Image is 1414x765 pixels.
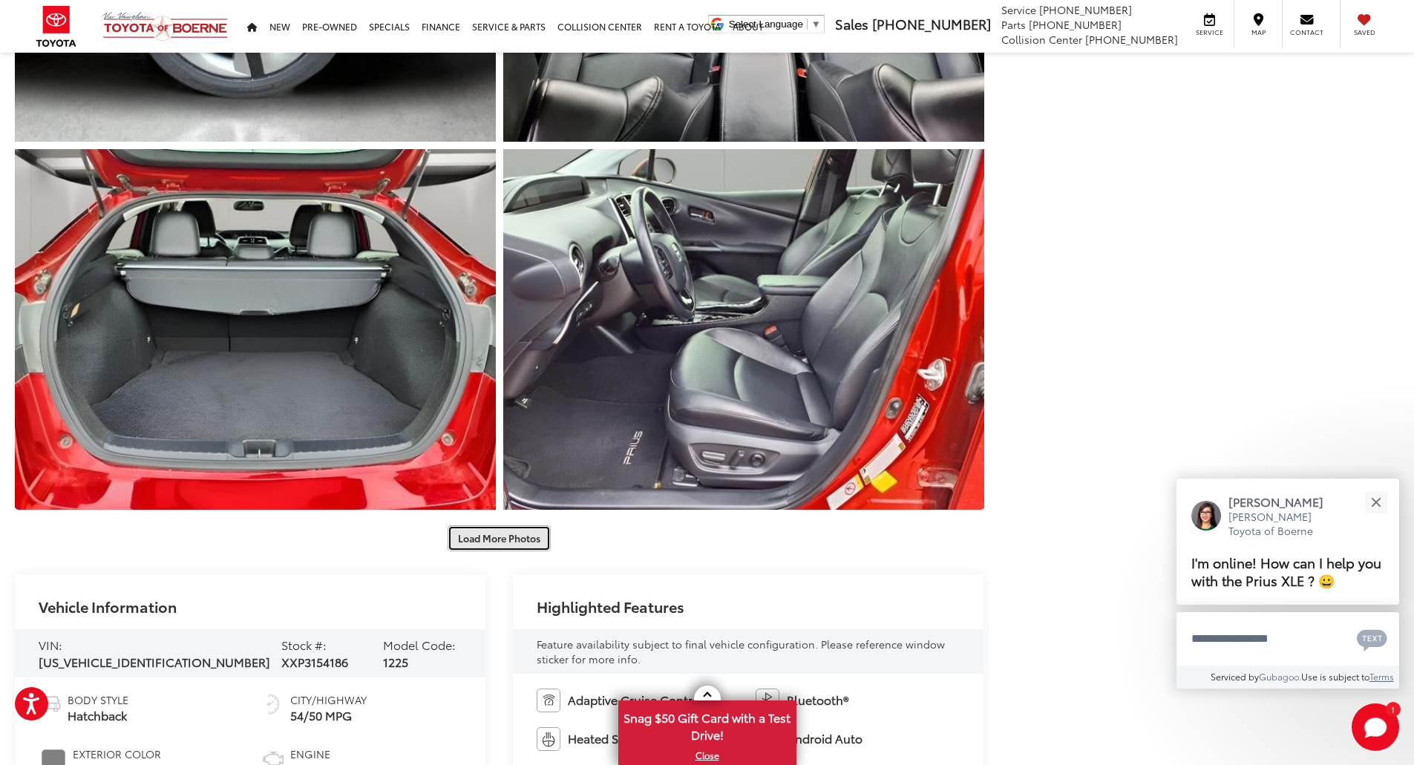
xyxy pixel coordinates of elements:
[68,692,128,707] span: Body Style
[448,525,551,551] button: Load More Photos
[498,145,989,513] img: 2022 Toyota Prius XLE
[1357,628,1387,651] svg: Text
[1176,612,1399,666] textarea: Type your message
[1029,17,1122,32] span: [PHONE_NUMBER]
[1001,32,1082,47] span: Collision Center
[1290,27,1323,37] span: Contact
[1352,703,1399,751] button: Toggle Chat Window
[1176,479,1399,689] div: Close[PERSON_NAME][PERSON_NAME] Toyota of BoerneI'm online! How can I help you with the Prius XLE...
[1001,2,1036,17] span: Service
[1352,703,1399,751] svg: Start Chat
[39,653,270,670] span: [US_VEHICLE_IDENTIFICATION_NUMBER]
[1191,552,1381,590] span: I'm online! How can I help you with the Prius XLE ? 😀
[1391,706,1395,712] span: 1
[568,730,698,747] span: Heated Steering Wheel
[1259,670,1301,683] a: Gubagoo.
[807,19,808,30] span: ​
[290,746,462,761] span: Engine
[1228,493,1338,510] p: [PERSON_NAME]
[835,14,868,33] span: Sales
[729,19,803,30] span: Select Language
[1360,486,1392,518] button: Close
[1211,670,1259,683] span: Serviced by
[620,702,795,747] span: Snag $50 Gift Card with a Test Drive!
[15,149,496,510] a: Expand Photo 10
[537,637,945,666] span: Feature availability subject to final vehicle configuration. Please reference window sticker for ...
[1369,670,1394,683] a: Terms
[1193,27,1226,37] span: Service
[261,692,285,716] img: Fuel Economy
[383,636,456,653] span: Model Code:
[1001,17,1026,32] span: Parts
[102,11,229,42] img: Vic Vaughan Toyota of Boerne
[1228,510,1338,539] p: [PERSON_NAME] Toyota of Boerne
[537,689,560,712] img: Adaptive Cruise Control
[281,653,348,670] span: XXP3154186
[1242,27,1274,37] span: Map
[537,727,560,751] img: Heated Steering Wheel
[1348,27,1381,37] span: Saved
[1039,2,1132,17] span: [PHONE_NUMBER]
[787,692,848,709] span: Bluetooth®
[1301,670,1369,683] span: Use is subject to
[73,746,178,761] span: Exterior Color
[787,730,863,747] span: Android Auto
[872,14,991,33] span: [PHONE_NUMBER]
[10,146,501,513] img: 2022 Toyota Prius XLE
[1085,32,1178,47] span: [PHONE_NUMBER]
[281,636,327,653] span: Stock #:
[68,707,128,724] span: Hatchback
[811,19,821,30] span: ▼
[39,598,177,614] h2: Vehicle Information
[1352,622,1392,655] button: Chat with SMS
[729,19,821,30] a: Select Language​
[39,636,62,653] span: VIN:
[503,149,984,510] a: Expand Photo 11
[568,692,704,709] span: Adaptive Cruise Control
[383,653,408,670] span: 1225
[537,598,684,614] h2: Highlighted Features
[290,692,367,707] span: City/Highway
[290,707,367,724] span: 54/50 MPG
